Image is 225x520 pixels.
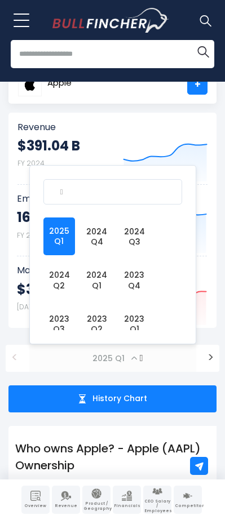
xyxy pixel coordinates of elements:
[118,218,151,255] li: 2024 Q3
[114,504,140,508] span: Financials
[82,486,111,514] a: Company Product/Geography
[17,230,44,240] small: FY 2024
[192,40,214,63] button: Search
[174,486,202,514] a: Company Competitors
[17,122,208,132] span: Revenue
[143,486,171,514] a: Company Employees
[52,8,174,33] a: Go to homepage
[43,217,76,255] li: 2025 Q1
[78,394,87,403] img: history chart
[43,261,76,299] li: 2024 Q2
[17,137,80,154] strong: $391.04 B
[202,345,219,372] button: >
[18,73,42,96] img: AAPL logo
[81,261,113,299] li: 2024 Q1
[187,74,208,95] a: +
[88,350,131,366] span: 2025 Q1
[113,486,141,514] a: Company Financials
[118,261,151,299] li: 2023 Q4
[17,265,207,275] span: Market Capitalization
[47,78,72,88] span: Apple
[53,504,79,508] span: Revenue
[17,302,38,312] small: [DATE]
[43,179,182,205] input: Search
[17,193,207,204] span: Employees
[81,305,113,343] li: 2023 Q2
[43,305,76,343] li: 2023 Q3
[52,486,80,514] a: Company Revenue
[17,158,45,168] small: FY 2024
[17,193,207,256] a: Employees 164,000 FY 2024
[8,433,217,481] h1: Who owns Apple? - Apple (AAPL) Ownership
[29,345,196,372] span: 2025 Q1
[83,501,109,511] span: Product / Geography
[92,393,147,403] span: History Chart
[17,265,207,327] a: Market Capitalization $3.55 T [DATE]
[17,74,72,95] a: Apple
[175,504,201,508] span: Competitors
[17,122,208,184] a: Revenue $391.04 B FY 2024
[17,281,66,298] strong: $3.55 T
[6,345,24,372] button: <
[21,486,50,514] a: Company Overview
[81,218,113,255] li: 2024 Q4
[52,8,169,33] img: Bullfincher logo
[118,305,151,343] li: 2023 Q1
[23,504,48,508] span: Overview
[17,208,69,226] strong: 164,000
[144,499,170,513] span: CEO Salary / Employees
